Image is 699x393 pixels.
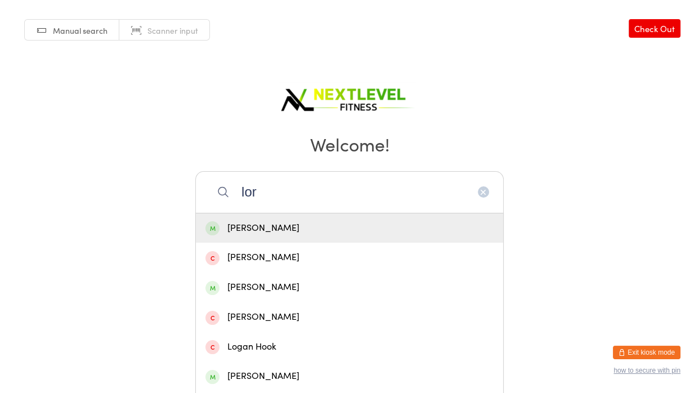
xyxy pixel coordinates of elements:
img: Next Level Fitness [279,79,420,115]
span: Manual search [53,25,107,36]
button: Exit kiosk mode [613,346,680,359]
input: Search [195,171,504,213]
div: Logan Hook [205,340,494,355]
div: [PERSON_NAME] [205,310,494,325]
h2: Welcome! [11,131,688,157]
div: [PERSON_NAME] [205,250,494,265]
div: [PERSON_NAME] [205,280,494,295]
div: [PERSON_NAME] [205,369,494,384]
span: Scanner input [147,25,198,36]
a: Check Out [629,19,680,38]
button: how to secure with pin [613,367,680,374]
div: [PERSON_NAME] [205,221,494,236]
